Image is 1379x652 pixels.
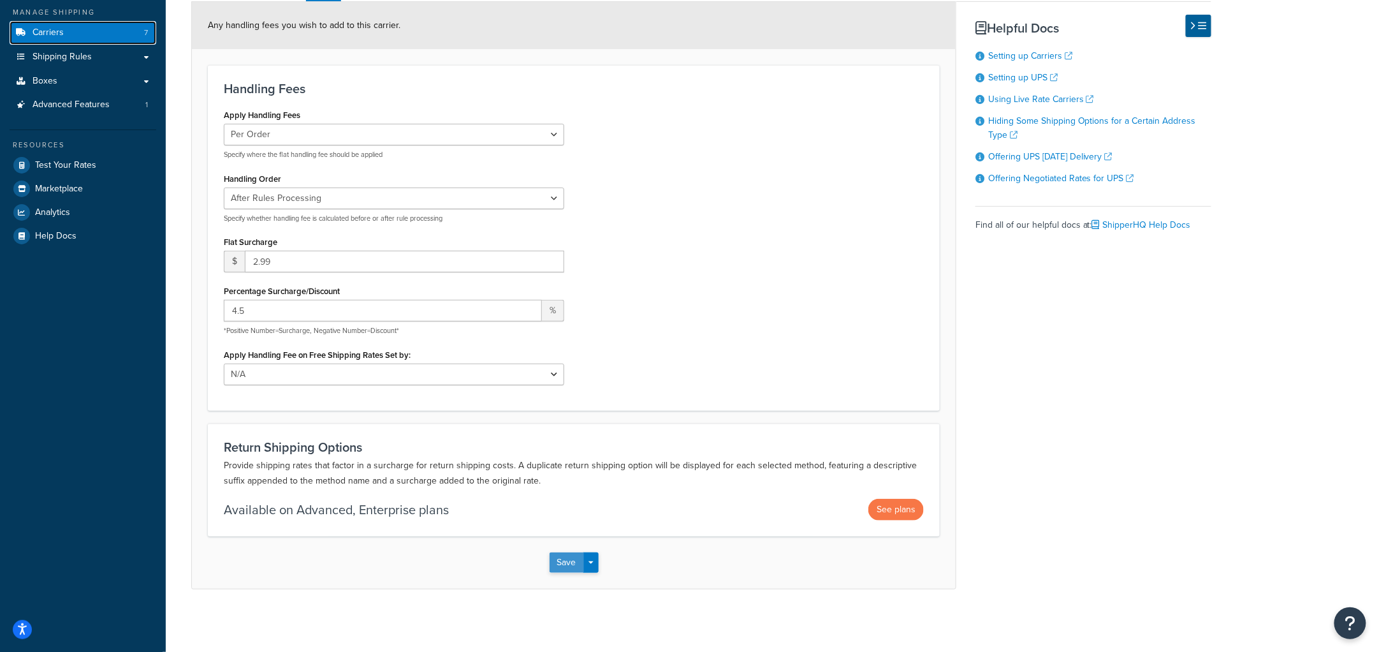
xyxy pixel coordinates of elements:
[1186,15,1211,37] button: Hide Help Docs
[975,206,1211,234] div: Find all of our helpful docs at:
[35,231,77,242] span: Help Docs
[988,114,1196,142] a: Hiding Some Shipping Options for a Certain Address Type
[988,93,1094,106] a: Using Live Rate Carriers
[10,93,156,117] a: Advanced Features1
[33,100,110,110] span: Advanced Features
[868,499,924,521] button: See plans
[10,154,156,177] a: Test Your Rates
[988,49,1072,63] a: Setting up Carriers
[1092,218,1191,232] a: ShipperHQ Help Docs
[988,150,1113,163] a: Offering UPS [DATE] Delivery
[10,93,156,117] li: Advanced Features
[988,71,1058,84] a: Setting up UPS
[224,458,924,489] p: Provide shipping rates that factor in a surcharge for return shipping costs. A duplicate return s...
[10,177,156,200] a: Marketplace
[10,70,156,93] a: Boxes
[224,150,564,159] p: Specify where the flat handling fee should be applied
[10,21,156,45] li: Carriers
[224,237,277,247] label: Flat Surcharge
[542,300,564,322] span: %
[35,184,83,195] span: Marketplace
[33,27,64,38] span: Carriers
[224,82,924,96] h3: Handling Fees
[144,27,148,38] span: 7
[224,110,300,120] label: Apply Handling Fees
[224,440,924,454] h3: Return Shipping Options
[33,76,57,87] span: Boxes
[10,225,156,248] a: Help Docs
[224,350,411,360] label: Apply Handling Fee on Free Shipping Rates Set by:
[208,19,400,32] span: Any handling fees you wish to add to this carrier.
[224,501,449,519] p: Available on Advanced, Enterprise plans
[145,100,148,110] span: 1
[33,52,92,63] span: Shipping Rules
[224,174,281,184] label: Handling Order
[224,286,340,296] label: Percentage Surcharge/Discount
[224,326,564,336] p: *Positive Number=Surcharge, Negative Number=Discount*
[1334,607,1366,639] button: Open Resource Center
[10,21,156,45] a: Carriers7
[988,172,1134,185] a: Offering Negotiated Rates for UPS
[35,160,96,171] span: Test Your Rates
[975,21,1211,35] h3: Helpful Docs
[10,7,156,18] div: Manage Shipping
[550,552,584,573] button: Save
[10,45,156,69] a: Shipping Rules
[35,207,70,218] span: Analytics
[10,201,156,224] a: Analytics
[10,140,156,151] div: Resources
[224,214,564,223] p: Specify whether handling fee is calculated before or after rule processing
[224,251,245,272] span: $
